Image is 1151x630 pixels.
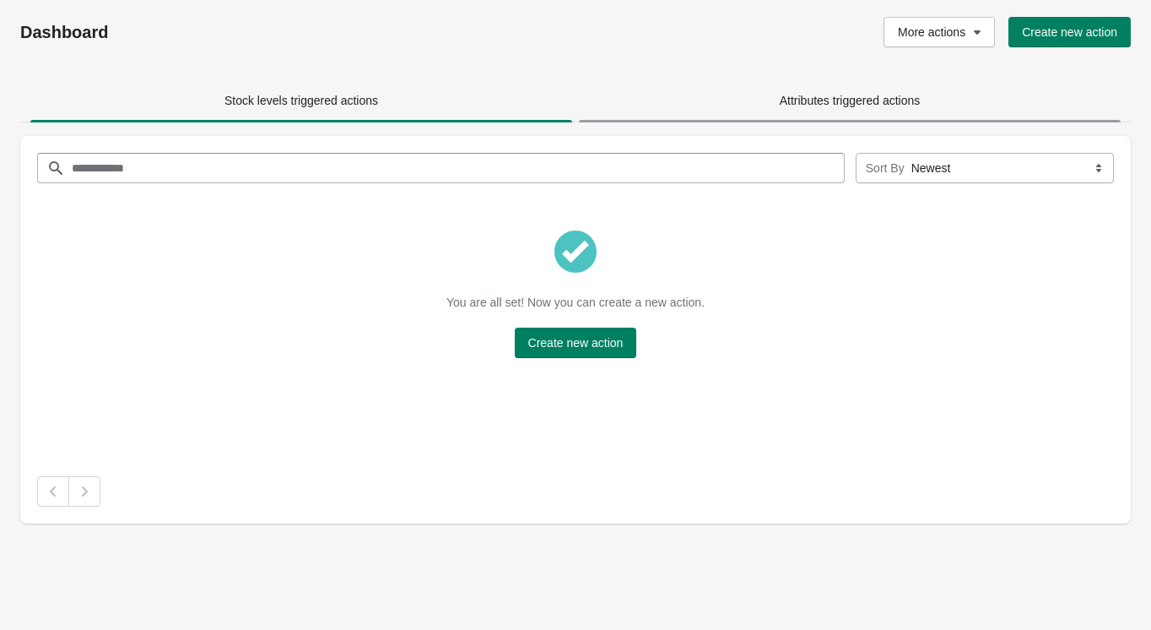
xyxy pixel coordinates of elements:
p: You are all set! Now you can create a new action. [446,294,705,311]
button: Create new action [1008,17,1131,47]
button: Create new action [515,328,637,358]
span: Attributes triggered actions [780,94,921,107]
span: Stock levels triggered actions [224,94,378,107]
nav: Pagination [37,476,1114,507]
span: Create new action [528,336,624,350]
h1: Dashboard [20,22,489,42]
span: More actions [898,25,965,39]
button: More actions [884,17,995,47]
span: Create new action [1022,25,1117,39]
